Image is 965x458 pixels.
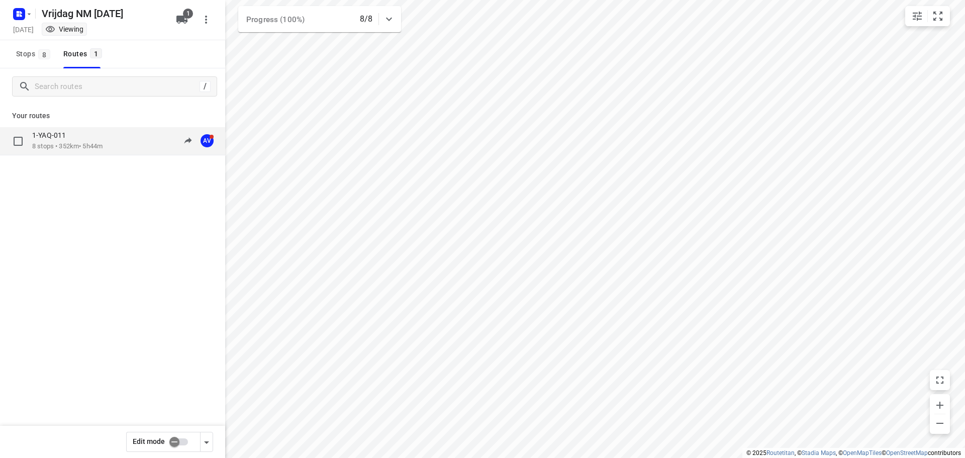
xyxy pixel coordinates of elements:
[196,10,216,30] button: More
[178,131,198,151] button: Send to driver
[746,449,961,456] li: © 2025 , © , © © contributors
[183,9,193,19] span: 1
[802,449,836,456] a: Stadia Maps
[843,449,882,456] a: OpenMapTiles
[172,10,192,30] button: 1
[200,81,211,92] div: /
[360,13,372,25] p: 8/8
[32,131,72,140] p: 1-YAQ-011
[12,111,213,121] p: Your routes
[886,449,928,456] a: OpenStreetMap
[766,449,795,456] a: Routetitan
[38,49,50,59] span: 8
[35,79,200,95] input: Search routes
[8,131,28,151] span: Select
[90,48,102,58] span: 1
[63,48,105,60] div: Routes
[907,6,927,26] button: Map settings
[45,24,83,34] div: You are currently in view mode. To make any changes, go to edit project.
[238,6,401,32] div: Progress (100%)8/8
[201,435,213,448] div: Driver app settings
[905,6,950,26] div: small contained button group
[928,6,948,26] button: Fit zoom
[133,437,165,445] span: Edit mode
[246,15,305,24] span: Progress (100%)
[16,48,53,60] span: Stops
[32,142,103,151] p: 8 stops • 352km • 5h44m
